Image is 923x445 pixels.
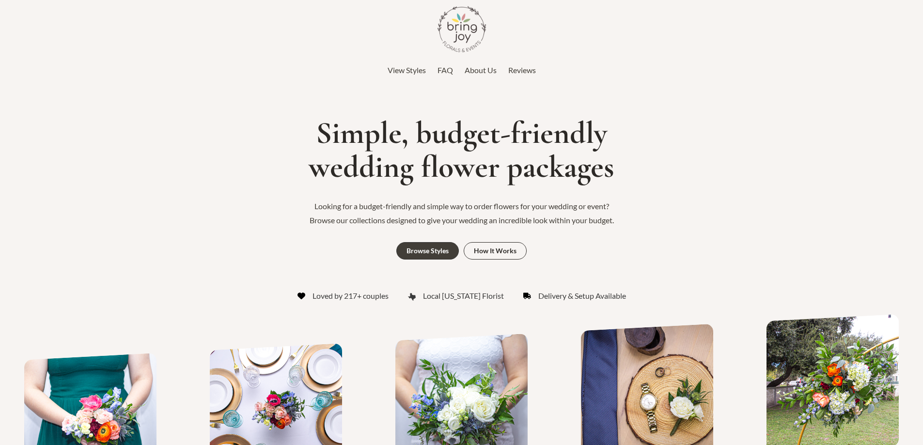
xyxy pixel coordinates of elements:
[388,65,426,75] span: View Styles
[465,65,497,75] span: About Us
[171,63,752,77] nav: Top Header Menu
[396,242,459,260] a: Browse Styles
[465,63,497,77] a: About Us
[438,65,453,75] span: FAQ
[5,116,918,184] h1: Simple, budget-friendly wedding flower packages
[313,289,389,303] span: Loved by 217+ couples
[474,247,516,254] div: How It Works
[464,242,527,260] a: How It Works
[438,63,453,77] a: FAQ
[302,199,622,228] p: Looking for a budget-friendly and simple way to order flowers for your wedding or event? Browse o...
[407,247,449,254] div: Browse Styles
[538,289,626,303] span: Delivery & Setup Available
[508,63,536,77] a: Reviews
[508,65,536,75] span: Reviews
[388,63,426,77] a: View Styles
[423,289,504,303] span: Local [US_STATE] Florist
